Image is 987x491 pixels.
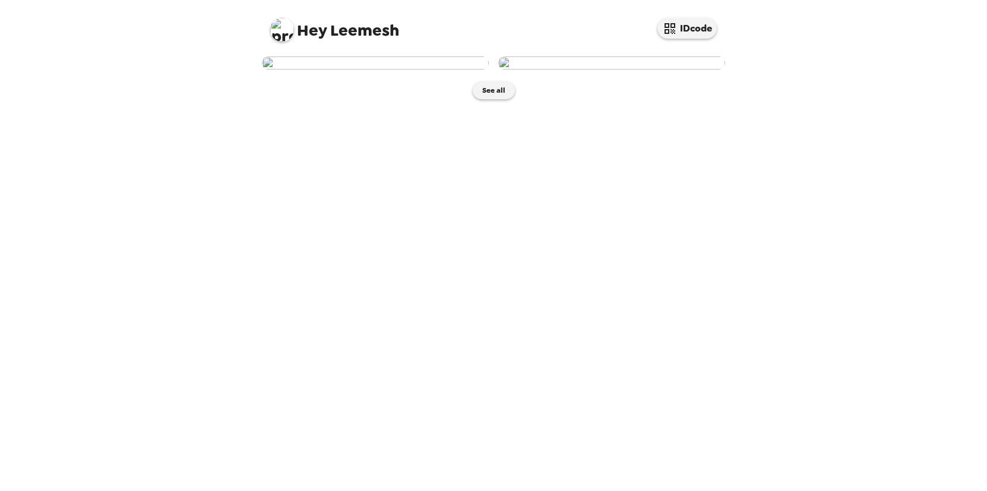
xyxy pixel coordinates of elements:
[297,20,327,41] span: Hey
[498,56,725,70] img: user-277778
[270,18,294,42] img: profile pic
[262,56,489,70] img: user-278588
[473,81,515,99] button: See all
[270,12,399,39] span: Leemesh
[657,18,717,39] button: IDcode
